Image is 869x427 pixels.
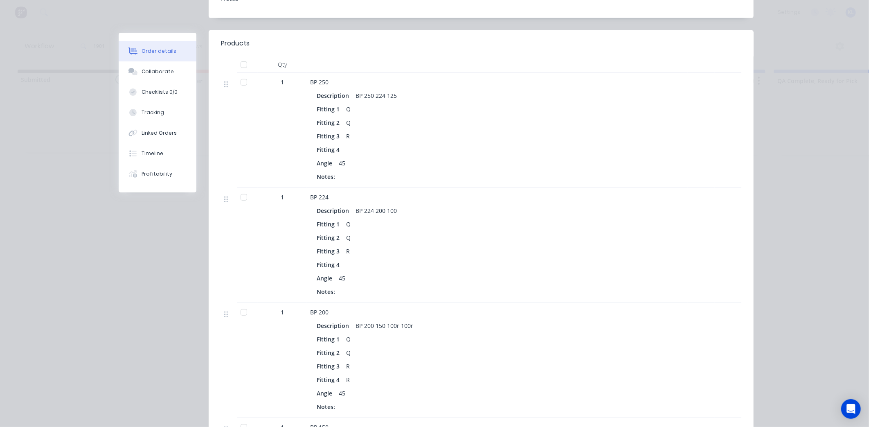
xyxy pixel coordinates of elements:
div: Qty [258,56,307,73]
span: 1 [281,193,284,201]
button: Timeline [119,143,196,164]
div: Fitting 3 [317,130,343,142]
span: 1 [281,308,284,316]
div: Fitting 2 [317,117,343,129]
div: Description [317,205,352,217]
div: 45 [335,157,349,169]
div: Angle [317,272,335,284]
div: Fitting 1 [317,103,343,115]
div: 45 [335,387,349,399]
div: R [343,374,353,386]
div: Products [221,38,250,48]
div: Description [317,320,352,332]
div: Q [343,218,354,230]
button: Profitability [119,164,196,184]
div: R [343,360,353,372]
button: Tracking [119,102,196,123]
div: Q [343,117,354,129]
div: R [343,130,353,142]
div: Notes: [317,171,338,183]
span: BP 250 [310,78,329,86]
div: Angle [317,387,335,399]
div: Notes: [317,286,338,298]
div: BP 224 200 100 [352,205,400,217]
div: Q [343,333,354,345]
div: Fitting 2 [317,347,343,359]
div: Fitting 4 [317,259,343,271]
div: BP 250 224 125 [352,90,400,102]
div: Notes: [317,401,338,413]
div: R [343,245,353,257]
div: Fitting 1 [317,218,343,230]
button: Checklists 0/0 [119,82,196,102]
div: Fitting 4 [317,374,343,386]
span: 1 [281,78,284,86]
div: Collaborate [142,68,174,75]
div: BP 200 150 100r 100r [352,320,416,332]
div: Open Intercom Messenger [841,399,861,419]
div: Fitting 4 [317,144,343,156]
div: 45 [335,272,349,284]
div: Fitting 1 [317,333,343,345]
div: Fitting 2 [317,232,343,244]
span: BP 200 [310,308,329,316]
button: Order details [119,41,196,61]
div: Fitting 3 [317,360,343,372]
div: Linked Orders [142,129,177,137]
div: Timeline [142,150,163,157]
div: Q [343,232,354,244]
div: Fitting 3 [317,245,343,257]
button: Collaborate [119,61,196,82]
div: Q [343,103,354,115]
div: Tracking [142,109,164,116]
button: Linked Orders [119,123,196,143]
div: Description [317,90,352,102]
div: Angle [317,157,335,169]
div: Q [343,347,354,359]
div: Order details [142,47,176,55]
span: BP 224 [310,193,329,201]
div: Checklists 0/0 [142,88,178,96]
div: Profitability [142,170,172,178]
